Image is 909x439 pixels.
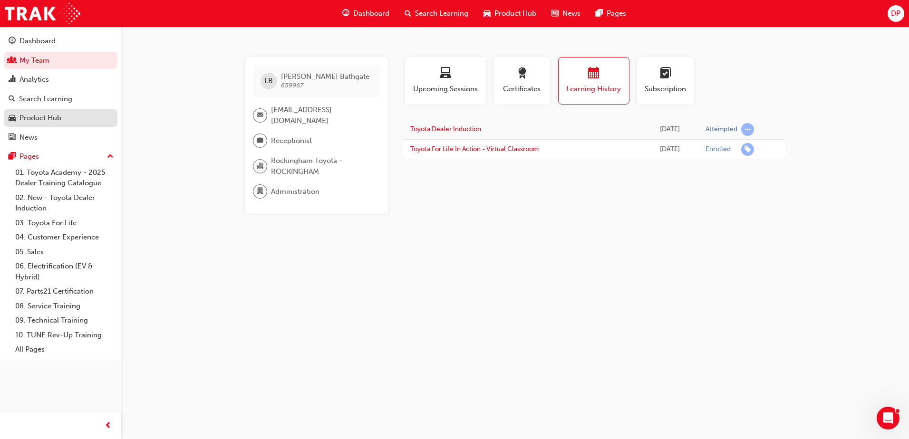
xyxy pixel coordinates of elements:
[19,94,72,105] div: Search Learning
[4,30,117,148] button: DashboardMy TeamAnalyticsSearch LearningProduct HubNews
[551,8,559,19] span: news-icon
[271,135,312,146] span: Receptionist
[4,129,117,146] a: News
[558,57,629,105] button: Learning History
[4,32,117,50] a: Dashboard
[607,8,626,19] span: Pages
[516,67,528,80] span: award-icon
[9,57,16,65] span: people-icon
[706,125,737,134] div: Attempted
[644,84,687,95] span: Subscription
[4,148,117,165] button: Pages
[648,124,691,135] div: Fri Aug 08 2025 14:26:23 GMT+0800 (Australian Western Standard Time)
[501,84,543,95] span: Certificates
[342,8,349,19] span: guage-icon
[706,145,731,154] div: Enrolled
[11,165,117,191] a: 01. Toyota Academy - 2025 Dealer Training Catalogue
[107,151,114,163] span: up-icon
[271,155,373,177] span: Rockingham Toyota - ROCKINGHAM
[11,245,117,259] a: 05. Sales
[588,67,600,80] span: calendar-icon
[410,145,539,153] a: Toyota For Life In Action - Virtual Classroom
[596,8,603,19] span: pages-icon
[9,134,16,142] span: news-icon
[19,151,39,162] div: Pages
[888,5,904,22] button: DP
[4,90,117,108] a: Search Learning
[19,36,56,47] div: Dashboard
[415,8,468,19] span: Search Learning
[11,342,117,357] a: All Pages
[19,132,38,143] div: News
[493,57,551,105] button: Certificates
[257,185,263,198] span: department-icon
[11,284,117,299] a: 07. Parts21 Certification
[566,84,622,95] span: Learning History
[405,8,411,19] span: search-icon
[9,114,16,123] span: car-icon
[9,37,16,46] span: guage-icon
[9,76,16,84] span: chart-icon
[4,52,117,69] a: My Team
[271,105,373,126] span: [EMAIL_ADDRESS][DOMAIN_NAME]
[9,95,15,104] span: search-icon
[11,299,117,314] a: 08. Service Training
[257,134,263,147] span: briefcase-icon
[637,57,694,105] button: Subscription
[11,230,117,245] a: 04. Customer Experience
[397,4,476,23] a: search-iconSearch Learning
[405,57,486,105] button: Upcoming Sessions
[494,8,536,19] span: Product Hub
[11,191,117,216] a: 02. New - Toyota Dealer Induction
[891,8,900,19] span: DP
[562,8,580,19] span: News
[271,186,319,197] span: Administration
[9,153,16,161] span: pages-icon
[648,144,691,155] div: Wed Jul 30 2025 19:49:11 GMT+0800 (Australian Western Standard Time)
[281,81,303,89] span: 659967
[660,67,671,80] span: learningplan-icon
[11,216,117,230] a: 03. Toyota For Life
[11,259,117,284] a: 06. Electrification (EV & Hybrid)
[741,123,754,136] span: learningRecordVerb_ATTEMPT-icon
[440,67,451,80] span: laptop-icon
[105,420,112,432] span: prev-icon
[588,4,634,23] a: pages-iconPages
[412,84,479,95] span: Upcoming Sessions
[4,71,117,88] a: Analytics
[410,125,481,133] a: Toyota Dealer Induction
[19,74,49,85] div: Analytics
[11,313,117,328] a: 09. Technical Training
[4,109,117,127] a: Product Hub
[19,113,61,124] div: Product Hub
[877,407,899,429] iframe: Intercom live chat
[741,143,754,156] span: learningRecordVerb_ENROLL-icon
[476,4,544,23] a: car-iconProduct Hub
[5,3,80,24] img: Trak
[281,72,369,81] span: [PERSON_NAME] Bathgate
[484,8,491,19] span: car-icon
[353,8,389,19] span: Dashboard
[544,4,588,23] a: news-iconNews
[11,328,117,343] a: 10. TUNE Rev-Up Training
[257,109,263,122] span: email-icon
[257,160,263,172] span: organisation-icon
[264,76,273,86] span: LB
[335,4,397,23] a: guage-iconDashboard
